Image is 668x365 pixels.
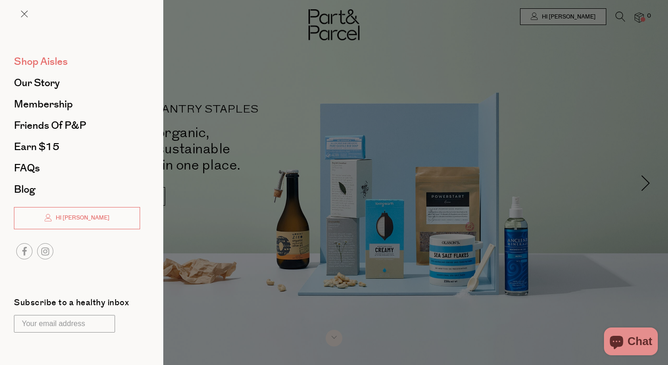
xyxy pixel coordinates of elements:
[14,161,40,176] span: FAQs
[14,120,140,131] a: Friends of P&P
[14,118,86,133] span: Friends of P&P
[601,327,661,358] inbox-online-store-chat: Shopify online store chat
[14,182,35,197] span: Blog
[14,142,140,152] a: Earn $15
[14,315,115,333] input: Your email address
[14,76,60,90] span: Our Story
[14,99,140,109] a: Membership
[14,299,129,310] label: Subscribe to a healthy inbox
[14,184,140,195] a: Blog
[14,139,59,154] span: Earn $15
[14,57,140,67] a: Shop Aisles
[14,54,68,69] span: Shop Aisles
[14,163,140,173] a: FAQs
[14,78,140,88] a: Our Story
[53,214,109,222] span: Hi [PERSON_NAME]
[14,207,140,229] a: Hi [PERSON_NAME]
[14,97,73,112] span: Membership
